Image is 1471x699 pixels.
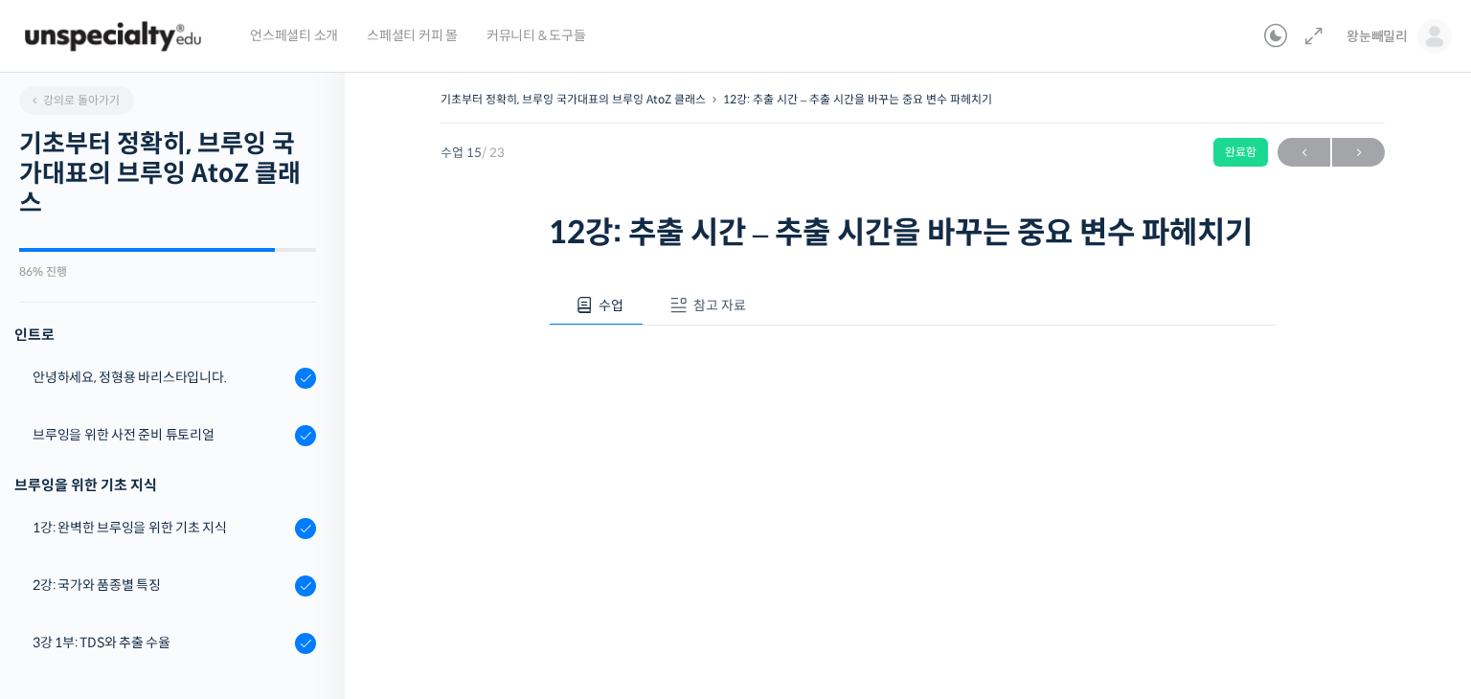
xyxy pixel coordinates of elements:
a: 12강: 추출 시간 – 추출 시간을 바꾸는 중요 변수 파헤치기 [723,92,992,106]
div: 86% 진행 [19,266,316,278]
a: 강의로 돌아가기 [19,86,134,115]
div: 안녕하세요, 정형용 바리스타입니다. [33,367,289,388]
a: 다음→ [1332,138,1385,167]
div: 브루잉을 위한 사전 준비 튜토리얼 [33,424,289,445]
div: 2강: 국가와 품종별 특징 [33,575,289,596]
span: ← [1278,140,1330,166]
div: 3강 1부: TDS와 추출 수율 [33,632,289,653]
div: 완료함 [1213,138,1268,167]
span: → [1332,140,1385,166]
span: / 23 [482,145,505,161]
span: 왕눈빼밀리 [1347,28,1408,45]
div: 브루잉을 위한 기초 지식 [14,472,316,498]
span: 수업 15 [441,147,505,159]
h3: 인트로 [14,322,316,348]
h2: 기초부터 정확히, 브루잉 국가대표의 브루잉 AtoZ 클래스 [19,129,316,219]
div: 1강: 완벽한 브루잉을 위한 기초 지식 [33,517,289,538]
a: 기초부터 정확히, 브루잉 국가대표의 브루잉 AtoZ 클래스 [441,92,706,106]
span: 참고 자료 [693,297,746,314]
span: 강의로 돌아가기 [29,93,120,107]
h1: 12강: 추출 시간 – 추출 시간을 바꾸는 중요 변수 파헤치기 [549,214,1277,251]
a: ←이전 [1278,138,1330,167]
span: 수업 [599,297,623,314]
